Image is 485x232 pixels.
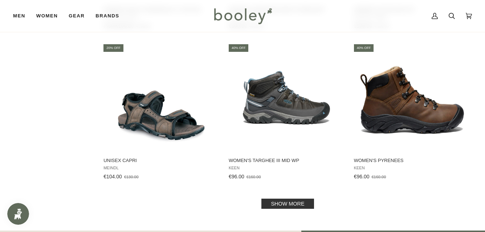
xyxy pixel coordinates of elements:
[354,174,370,179] span: €96.00
[103,166,219,170] span: Meindl
[103,44,123,52] div: 20% off
[372,175,386,179] span: €160.00
[229,174,244,179] span: €96.00
[228,43,345,182] a: Women's Targhee III Mid WP
[107,43,216,152] img: Meindl Unisex Capri Dark Brown - Booley Galway
[69,12,85,20] span: Gear
[232,43,341,152] img: Keen Women's Targhee III Mid WP Magnet / Atlantic Blue - Booley Galway
[261,199,314,209] a: Show more
[7,203,29,225] iframe: Button to open loyalty program pop-up
[229,166,344,170] span: Keen
[36,12,58,20] span: Women
[354,166,469,170] span: Keen
[95,12,119,20] span: Brands
[103,201,472,207] div: Pagination
[357,43,466,152] img: Keen Women's Pyrenees Syrup - Booley Galway
[103,174,122,179] span: €104.00
[102,43,220,182] a: Unisex Capri
[229,44,249,52] div: 40% off
[13,12,25,20] span: Men
[246,175,261,179] span: €160.00
[353,43,470,182] a: Women's Pyrenees
[354,44,374,52] div: 40% off
[124,175,139,179] span: €130.00
[354,157,469,164] span: Women's Pyrenees
[229,157,344,164] span: Women's Targhee III Mid WP
[103,157,219,164] span: Unisex Capri
[211,5,274,26] img: Booley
